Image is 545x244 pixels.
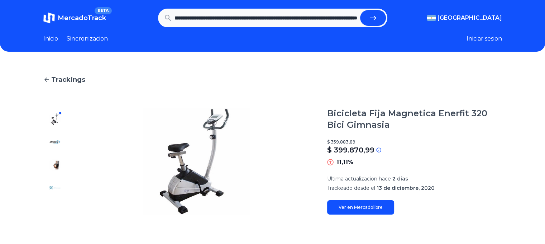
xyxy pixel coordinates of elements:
[467,34,502,43] button: Iniciar sesion
[81,108,313,215] img: Bicicleta Fija Magnetica Enerfit 320 Bici Gimnasia
[95,7,111,14] span: BETA
[49,113,61,125] img: Bicicleta Fija Magnetica Enerfit 320 Bici Gimnasia
[49,159,61,171] img: Bicicleta Fija Magnetica Enerfit 320 Bici Gimnasia
[438,14,502,22] span: [GEOGRAPHIC_DATA]
[58,14,106,22] span: MercadoTrack
[427,15,436,21] img: Argentina
[327,200,394,215] a: Ver en Mercadolibre
[327,108,502,131] h1: Bicicleta Fija Magnetica Enerfit 320 Bici Gimnasia
[43,75,502,85] a: Trackings
[49,182,61,194] img: Bicicleta Fija Magnetica Enerfit 320 Bici Gimnasia
[43,12,106,24] a: MercadoTrackBETA
[327,175,391,182] span: Ultima actualizacion hace
[51,75,85,85] span: Trackings
[67,34,108,43] a: Sincronizacion
[43,34,58,43] a: Inicio
[427,14,502,22] button: [GEOGRAPHIC_DATA]
[392,175,408,182] span: 2 días
[327,185,375,191] span: Trackeado desde el
[43,12,55,24] img: MercadoTrack
[49,136,61,148] img: Bicicleta Fija Magnetica Enerfit 320 Bici Gimnasia
[377,185,435,191] span: 13 de diciembre, 2020
[327,139,502,145] p: $ 359.883,89
[336,158,353,166] p: 11,11%
[327,145,374,155] p: $ 399.870,99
